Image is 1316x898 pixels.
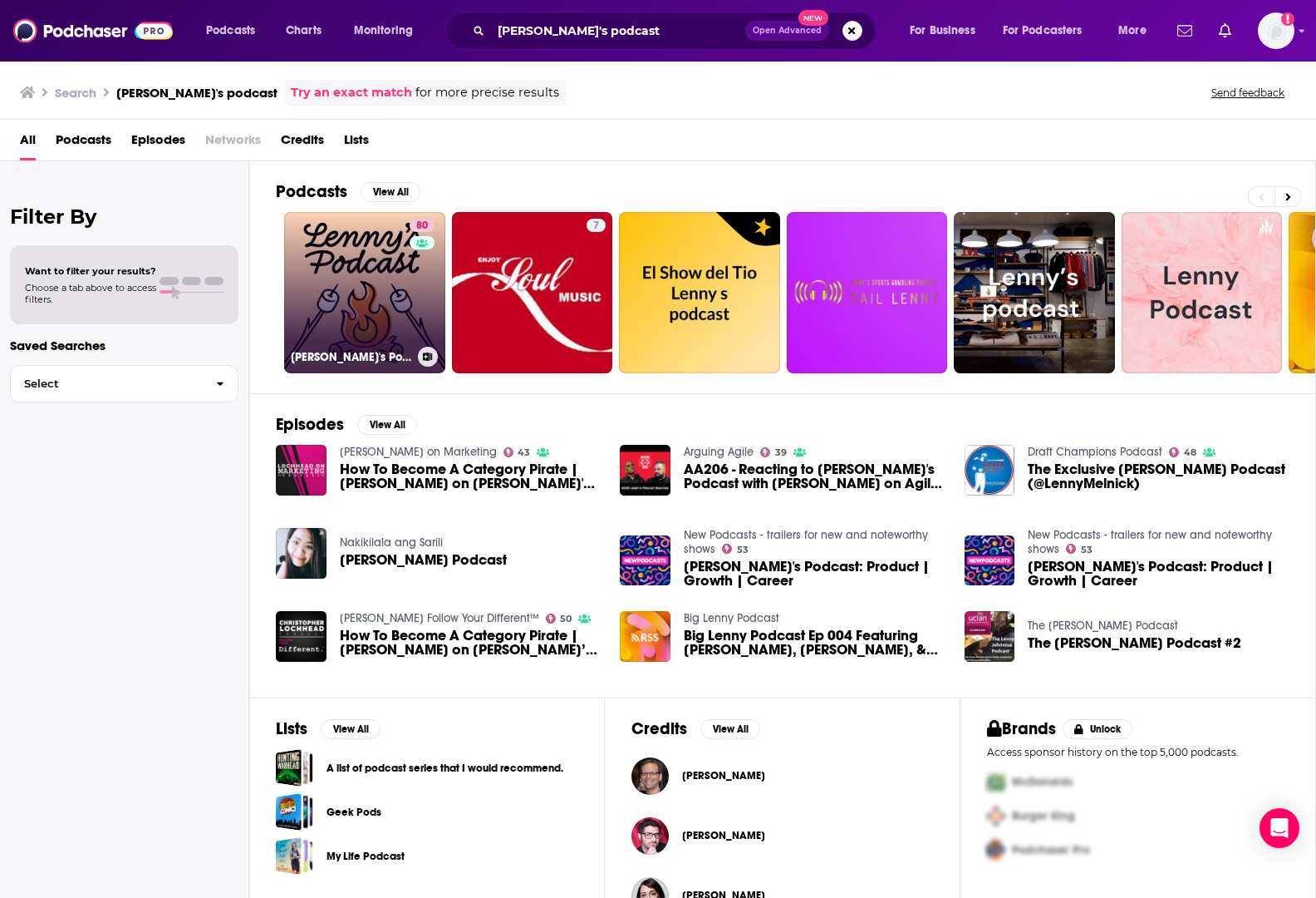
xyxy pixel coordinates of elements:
[1066,544,1093,554] a: 53
[1028,560,1289,588] span: [PERSON_NAME]'s Podcast: Product | Growth | Career
[452,212,613,373] a: 7
[410,219,435,232] a: 80
[518,449,530,456] span: 43
[286,19,322,42] span: Charts
[276,414,344,435] h2: Episodes
[1258,12,1294,49] button: Show profile menu
[340,629,601,657] span: How To Become A Category Pirate | [PERSON_NAME] on [PERSON_NAME]’s Podcast with [PERSON_NAME]
[1212,17,1238,45] a: Show notifications dropdown
[116,85,277,101] h3: [PERSON_NAME]'s podcast
[1063,719,1133,739] button: Unlock
[684,560,945,588] a: Lenny's Podcast: Product | Growth | Career
[1028,636,1241,650] a: The Lenny Johnrose Podcast #2
[340,553,507,567] a: Lenny Podcast
[1028,462,1289,491] a: The Exclusive Lenny Melnick Podcast (@LennyMelnick)
[684,560,945,588] span: [PERSON_NAME]'s Podcast: Product | Growth | Career
[546,614,572,624] a: 50
[722,544,749,554] a: 53
[587,219,606,232] a: 7
[620,611,670,662] img: Big Lenny Podcast Ep 004 Featuring Ameen Alai, Robzilla, & @iamBigRob from TeamPrepStarz
[503,447,531,457] a: 43
[205,126,261,160] span: Networks
[684,462,945,491] a: AA206 - Reacting to Lenny's Podcast with Melissa Perri on Agile, Scrum, and SAFe
[593,218,599,234] span: 7
[631,817,669,855] img: Grant Irving
[10,205,238,229] h2: Filter By
[1169,447,1196,457] a: 48
[10,338,238,353] p: Saved Searches
[620,535,670,586] a: Lenny's Podcast: Product | Growth | Career
[965,535,1015,586] img: Lenny's Podcast: Product | Growth | Career
[987,718,1056,739] h2: Brands
[340,462,601,491] a: How To Become A Category Pirate | Christopher Lochhead on Lenny's Podcast with Lenny Rachitsky
[684,445,754,459] a: Arguing Agile
[1281,12,1294,26] svg: Email not verified
[344,126,369,160] span: Lists
[980,765,1012,799] img: First Pro Logo
[682,829,765,842] a: Grant Irving
[281,126,324,160] a: Credits
[206,19,255,42] span: Podcasts
[560,615,572,623] span: 50
[798,10,828,26] span: New
[1184,449,1196,456] span: 48
[340,462,601,491] span: How To Become A Category Pirate | [PERSON_NAME] on [PERSON_NAME]'s Podcast with [PERSON_NAME]
[276,749,313,787] a: A list of podcast series that I would recommend.
[340,629,601,657] a: How To Become A Category Pirate | Christopher Lochhead on Lenny’s Podcast with Lenny Rachitsky
[1171,17,1199,45] a: Show notifications dropdown
[753,27,822,35] span: Open Advanced
[275,17,331,44] a: Charts
[631,757,669,795] img: Lenny Marcus
[20,126,36,160] a: All
[276,528,327,579] a: Lenny Podcast
[684,629,945,657] a: Big Lenny Podcast Ep 004 Featuring Ameen Alai, Robzilla, & @iamBigRob from TeamPrepStarz
[10,365,238,402] button: Select
[1206,86,1289,100] button: Send feedback
[965,611,1015,662] img: The Lenny Johnrose Podcast #2
[276,445,327,496] img: How To Become A Category Pirate | Christopher Lochhead on Lenny's Podcast with Lenny Rachitsky
[1028,528,1272,556] a: New Podcasts - trailers for new and noteworthy shows
[340,535,443,550] a: Nakikilala ang Sarili
[361,182,420,202] button: View All
[737,546,749,554] span: 53
[992,17,1107,44] button: open menu
[357,415,417,435] button: View All
[1028,462,1289,491] span: The Exclusive [PERSON_NAME] Podcast (@LennyMelnick)
[620,445,670,496] a: AA206 - Reacting to Lenny's Podcast with Melissa Perri on Agile, Scrum, and SAFe
[416,218,428,234] span: 80
[131,126,185,160] a: Episodes
[1028,445,1162,459] a: Draft Champions Podcast
[775,449,787,456] span: 39
[415,83,559,102] span: for more precise results
[1028,619,1178,633] a: The Lenny Johnrose Podcast
[684,462,945,491] span: AA206 - Reacting to [PERSON_NAME]'s Podcast with [PERSON_NAME] on Agile, [PERSON_NAME], and SAFe
[684,528,928,556] a: New Podcasts - trailers for new and noteworthy shows
[1012,843,1090,857] span: Podchaser Pro
[327,803,381,822] a: Geek Pods
[25,282,156,305] span: Choose a tab above to access filters.
[684,611,779,625] a: Big Lenny Podcast
[13,15,173,47] img: Podchaser - Follow, Share and Rate Podcasts
[276,414,417,435] a: EpisodesView All
[631,718,760,739] a: CreditsView All
[25,265,156,277] span: Want to filter your results?
[340,553,507,567] span: [PERSON_NAME] Podcast
[55,85,96,101] h3: Search
[276,181,420,202] a: PodcastsView All
[980,833,1012,867] img: Third Pro Logo
[980,799,1012,833] img: Second Pro Logo
[491,17,745,44] input: Search podcasts, credits, & more...
[56,126,111,160] a: Podcasts
[631,718,687,739] h2: Credits
[1028,636,1241,650] span: The [PERSON_NAME] Podcast #2
[276,611,327,662] img: How To Become A Category Pirate | Christopher Lochhead on Lenny’s Podcast with Lenny Rachitsky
